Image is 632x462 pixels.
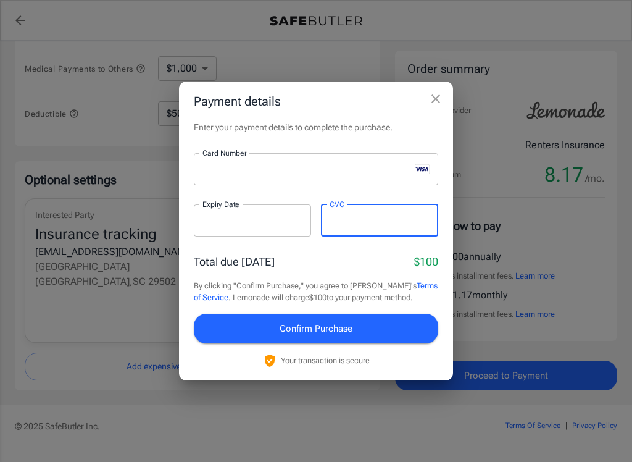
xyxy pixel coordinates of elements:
p: Enter your payment details to complete the purchase. [194,121,438,133]
h2: Payment details [179,82,453,121]
button: Confirm Purchase [194,314,438,343]
span: Confirm Purchase [280,321,352,337]
label: Card Number [202,148,246,158]
p: Your transaction is secure [281,355,370,366]
p: $100 [414,253,438,270]
label: Expiry Date [202,199,239,209]
iframe: Secure card number input frame [202,163,410,175]
iframe: Secure expiration date input frame [202,214,302,226]
p: Total due [DATE] [194,253,275,270]
button: close [423,86,448,111]
svg: visa [415,164,430,174]
label: CVC [330,199,344,209]
p: By clicking "Confirm Purchase," you agree to [PERSON_NAME]'s . Lemonade will charge $100 to your ... [194,280,438,304]
iframe: Secure CVC input frame [330,214,430,226]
